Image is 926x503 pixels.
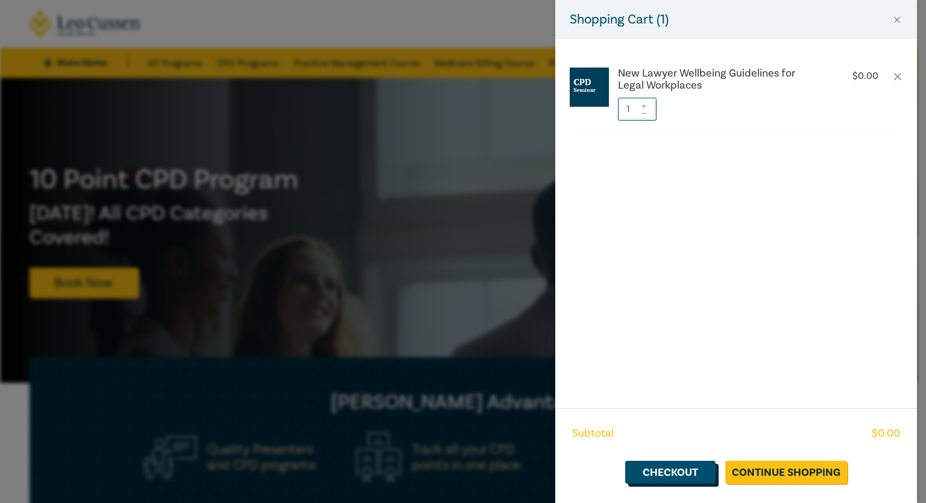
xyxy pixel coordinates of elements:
[570,68,609,107] img: CPD%20Seminar.jpg
[618,98,657,121] input: 1
[572,426,614,441] span: Subtotal
[872,426,900,441] span: $ 0.00
[892,14,902,25] button: Close
[625,461,716,484] a: Checkout
[618,68,818,92] a: New Lawyer Wellbeing Guidelines for Legal Workplaces
[570,10,669,30] h5: Shopping Cart ( 1 )
[852,71,878,82] p: $ 0.00
[725,461,847,484] a: Continue Shopping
